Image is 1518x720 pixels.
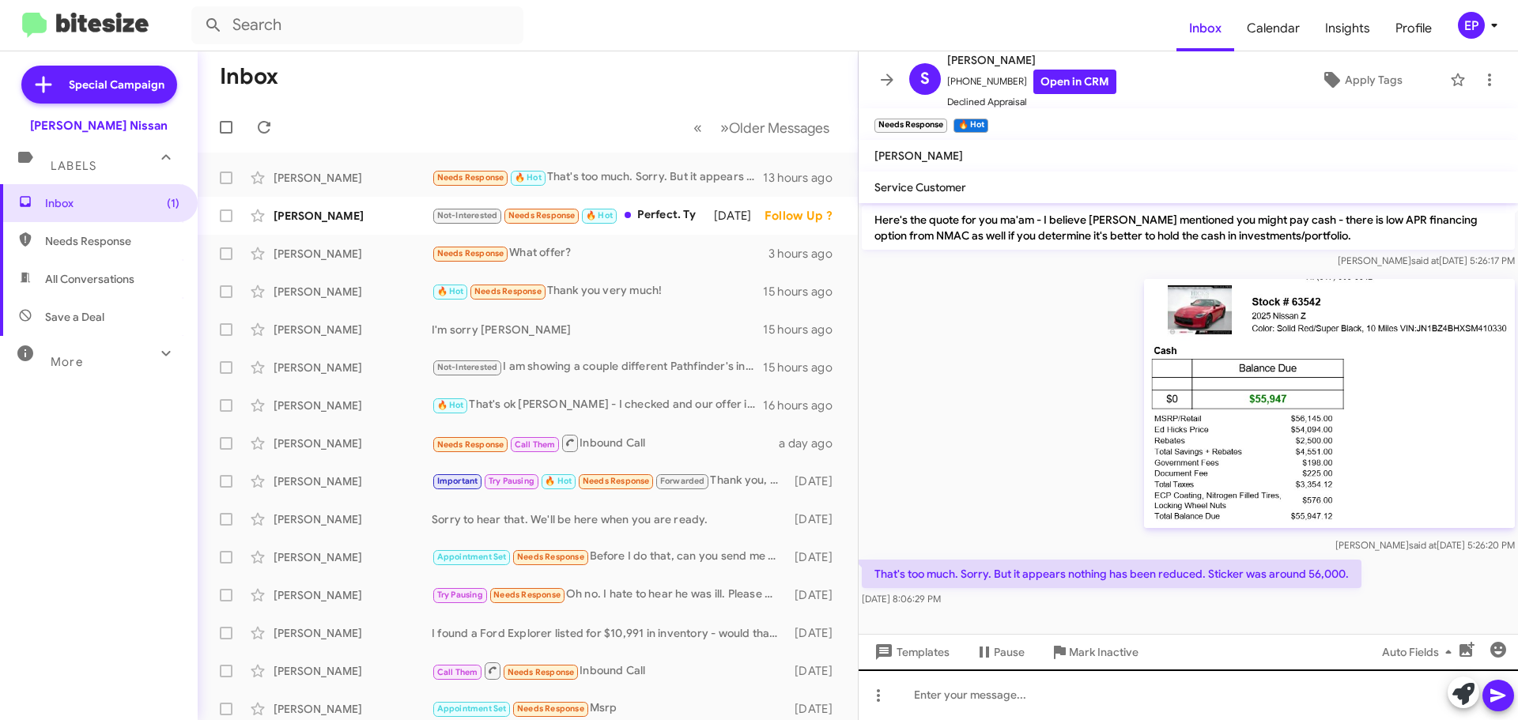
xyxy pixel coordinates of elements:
span: All Conversations [45,271,134,287]
div: [DATE] [787,511,845,527]
div: That's ok [PERSON_NAME] - I checked and our offer is $10,525 to purchase your Frontier - hope the... [432,396,763,414]
span: 🔥 Hot [545,476,572,486]
span: Declined Appraisal [947,94,1116,110]
div: a day ago [779,435,845,451]
span: [PERSON_NAME] [874,149,963,163]
h1: Inbox [220,64,278,89]
span: [PHONE_NUMBER] [947,70,1116,94]
span: [DATE] 8:06:29 PM [862,593,941,605]
span: Not-Interested [437,362,498,372]
span: Not-Interested [437,210,498,221]
div: Sorry to hear that. We'll be here when you are ready. [432,511,787,527]
a: Insights [1312,6,1383,51]
span: Needs Response [493,590,561,600]
span: Important [437,476,478,486]
div: [PERSON_NAME] [274,587,432,603]
div: 15 hours ago [763,322,845,337]
button: Previous [684,111,712,144]
span: Needs Response [437,248,504,258]
div: [PERSON_NAME] [274,549,432,565]
div: [PERSON_NAME] [274,701,432,717]
span: Needs Response [474,286,542,296]
div: Oh no. I hate to hear he was ill. Please don't be hard on him. There may be other factors which I... [432,586,787,604]
div: [DATE] [787,701,845,717]
div: I found a Ford Explorer listed for $10,991 in inventory - would that be too large of a vehicle? [432,625,787,641]
div: [DATE] [787,549,845,565]
a: Special Campaign [21,66,177,104]
span: Save a Deal [45,309,104,325]
button: Pause [962,638,1037,666]
div: [PERSON_NAME] [274,360,432,375]
div: [DATE] [714,208,765,224]
div: [PERSON_NAME] [274,625,432,641]
button: Next [711,111,839,144]
span: Needs Response [45,233,179,249]
span: Special Campaign [69,77,164,92]
span: 🔥 Hot [437,286,464,296]
p: Here's the quote for you ma'am - I believe [PERSON_NAME] mentioned you might pay cash - there is ... [862,205,1515,250]
div: 15 hours ago [763,360,845,375]
button: Templates [859,638,962,666]
div: Inbound Call [432,661,787,680]
div: Thank you, sounds good. Did you get to see if anything was checked out in regards to the vibratio... [432,472,787,490]
p: That's too much. Sorry. But it appears nothing has been reduced. Sticker was around 56,000. [862,560,1361,588]
div: Follow Up ? [765,208,845,224]
div: I'm sorry [PERSON_NAME] [432,322,763,337]
div: [PERSON_NAME] Nissan [30,118,168,134]
button: Mark Inactive [1037,638,1151,666]
a: Inbox [1176,6,1234,51]
span: [PERSON_NAME] [DATE] 5:26:20 PM [1335,539,1515,551]
div: Perfect. Ty [432,206,714,224]
span: Needs Response [508,667,575,677]
div: [DATE] [787,663,845,679]
div: [PERSON_NAME] [274,473,432,489]
div: [PERSON_NAME] [274,435,432,451]
a: Calendar [1234,6,1312,51]
span: Older Messages [729,119,829,137]
div: [PERSON_NAME] [274,511,432,527]
div: [DATE] [787,625,845,641]
div: Msrp [432,699,787,718]
small: 🔥 Hot [953,119,987,133]
div: [PERSON_NAME] [274,398,432,413]
span: Needs Response [517,703,584,714]
span: [PERSON_NAME] [947,51,1116,70]
div: [PERSON_NAME] [274,170,432,186]
span: 🔥 Hot [586,210,613,221]
span: Needs Response [517,552,584,562]
div: EP [1458,12,1485,39]
span: Pause [994,638,1025,666]
span: Templates [871,638,950,666]
span: S [920,66,930,92]
span: Call Them [437,667,478,677]
button: EP [1444,12,1501,39]
span: Mark Inactive [1069,638,1138,666]
div: 3 hours ago [768,246,845,262]
div: I am showing a couple different Pathfinder's in stock [432,358,763,376]
button: Auto Fields [1369,638,1471,666]
input: Search [191,6,523,44]
div: [DATE] [787,473,845,489]
img: ME36319ecca358078b580351bb61ba836f [1144,279,1515,528]
span: Service Customer [874,180,966,194]
span: Needs Response [437,172,504,183]
div: [DATE] [787,587,845,603]
div: [PERSON_NAME] [274,284,432,300]
div: Before I do that, can you send me a list of cars that are under 9000 that could be bank approved ... [432,548,787,566]
span: Call Them [515,439,556,450]
a: Open in CRM [1033,70,1116,94]
span: Try Pausing [437,590,483,600]
span: Inbox [45,195,179,211]
div: [PERSON_NAME] [274,663,432,679]
small: Needs Response [874,119,947,133]
span: Try Pausing [489,476,534,486]
span: (1) [167,195,179,211]
span: [PERSON_NAME] [DATE] 5:26:17 PM [1338,254,1515,266]
span: Needs Response [437,439,504,450]
div: 15 hours ago [763,284,845,300]
div: 13 hours ago [763,170,845,186]
span: Appointment Set [437,552,507,562]
span: « [693,118,702,138]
